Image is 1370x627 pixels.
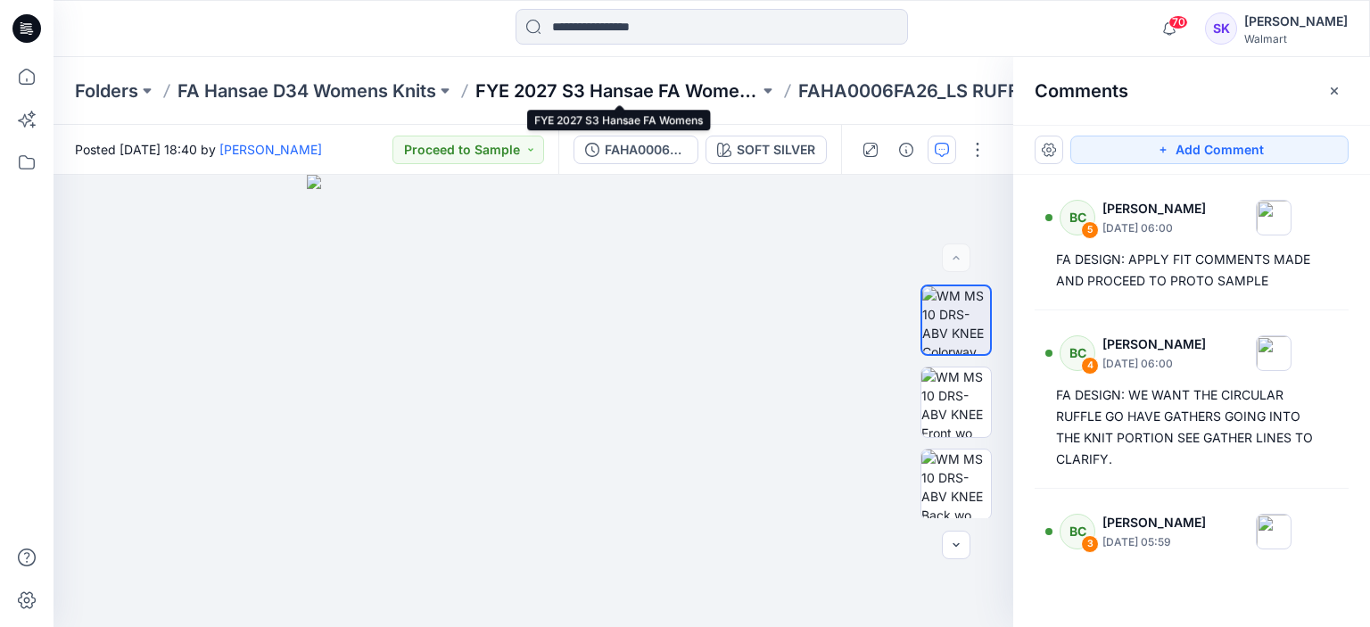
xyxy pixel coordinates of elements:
button: Add Comment [1070,136,1349,164]
div: SK [1205,12,1237,45]
div: SOFT SILVER [737,140,815,160]
div: FA DESIGN: WE WANT THE CIRCULAR RUFFLE GO HAVE GATHERS GOING INTO THE KNIT PORTION SEE GATHER LIN... [1056,384,1327,470]
span: 70 [1168,15,1188,29]
button: FAHA0006FA26_LS RUFFLE MIXY DRESS [574,136,698,164]
p: FAHA0006FA26_LS RUFFLE MIXY DRESS [798,78,1082,103]
p: [PERSON_NAME] [1102,512,1206,533]
div: [PERSON_NAME] [1244,11,1348,32]
div: 4 [1081,357,1099,375]
a: FA Hansae D34 Womens Knits [177,78,436,103]
a: FYE 2027 S3 Hansae FA Womens [475,78,759,103]
div: BC [1060,514,1095,549]
div: BC [1060,335,1095,371]
div: BC [1060,200,1095,235]
p: [PERSON_NAME] [1102,334,1206,355]
div: 3 [1081,535,1099,553]
div: 5 [1081,221,1099,239]
a: Folders [75,78,138,103]
a: [PERSON_NAME] [219,142,322,157]
p: [PERSON_NAME] [1102,198,1206,219]
img: WM MS 10 DRS-ABV KNEE Back wo Avatar [921,450,991,519]
div: FAHA0006FA26_LS RUFFLE MIXY DRESS [605,140,687,160]
div: FA DESIGN: APPLY FIT COMMENTS MADE AND PROCEED TO PROTO SAMPLE [1056,249,1327,292]
p: [DATE] 05:59 [1102,533,1206,551]
button: Details [892,136,920,164]
img: eyJhbGciOiJIUzI1NiIsImtpZCI6IjAiLCJzbHQiOiJzZXMiLCJ0eXAiOiJKV1QifQ.eyJkYXRhIjp7InR5cGUiOiJzdG9yYW... [307,175,759,627]
button: SOFT SILVER [706,136,827,164]
span: Posted [DATE] 18:40 by [75,140,322,159]
p: [DATE] 06:00 [1102,219,1206,237]
img: WM MS 10 DRS-ABV KNEE Front wo Avatar [921,367,991,437]
div: Walmart [1244,32,1348,45]
img: WM MS 10 DRS-ABV KNEE Colorway wo Avatar [922,286,990,354]
p: [DATE] 06:00 [1102,355,1206,373]
h2: Comments [1035,80,1128,102]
